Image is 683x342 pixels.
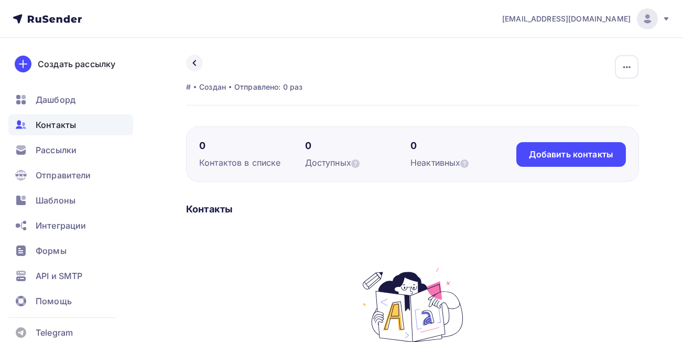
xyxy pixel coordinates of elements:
[38,58,115,70] div: Создать рассылку
[234,82,302,92] div: Отправлено: 0 раз
[8,190,133,211] a: Шаблоны
[305,140,411,152] div: 0
[410,156,516,169] div: Неактивных
[410,140,516,152] div: 0
[36,169,91,181] span: Отправители
[36,194,75,207] span: Шаблоны
[529,148,613,161] div: Добавить контакты
[199,140,305,152] div: 0
[8,240,133,261] a: Формы
[502,14,631,24] span: [EMAIL_ADDRESS][DOMAIN_NAME]
[36,93,75,106] span: Дашборд
[8,89,133,110] a: Дашборд
[199,82,226,92] div: Создан
[186,82,191,92] div: #
[8,114,133,135] a: Контакты
[36,326,73,339] span: Telegram
[305,156,411,169] div: Доступных
[36,219,86,232] span: Интеграции
[8,165,133,186] a: Отправители
[186,203,639,216] div: Контакты
[502,8,670,29] a: [EMAIL_ADDRESS][DOMAIN_NAME]
[8,140,133,161] a: Рассылки
[36,119,76,131] span: Контакты
[36,295,72,307] span: Помощь
[36,144,77,156] span: Рассылки
[36,270,82,282] span: API и SMTP
[199,156,305,169] div: Контактов в списке
[36,244,67,257] span: Формы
